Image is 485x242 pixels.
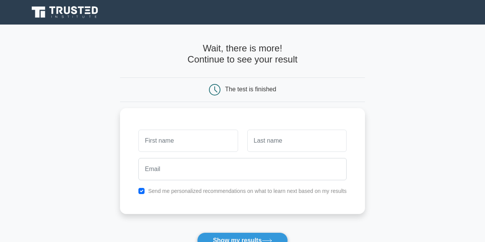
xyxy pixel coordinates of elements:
[120,43,365,65] h4: Wait, there is more! Continue to see your result
[247,130,347,152] input: Last name
[138,130,238,152] input: First name
[148,188,347,194] label: Send me personalized recommendations on what to learn next based on my results
[138,158,347,180] input: Email
[225,86,276,92] div: The test is finished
